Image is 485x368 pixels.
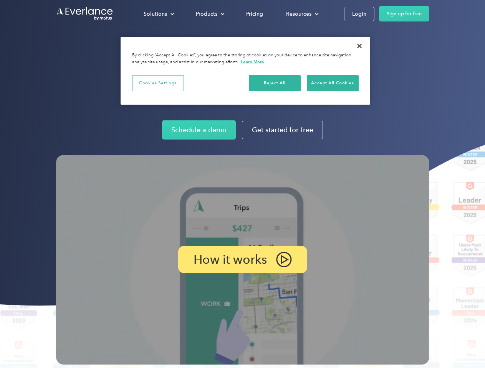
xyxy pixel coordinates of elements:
div: Products [196,9,217,19]
a: Get started for free [242,121,323,139]
button: Cookies Settings [132,75,184,91]
a: Login [344,7,374,21]
p: How it works [194,255,267,264]
div: Privacy [121,37,370,105]
a: Sign up for free [379,6,429,21]
div: Resources [286,9,311,19]
input: Submit [56,46,95,62]
button: Reject All [249,75,301,91]
a: Go to homepage [56,7,114,21]
a: Schedule a demo [162,120,236,140]
div: Pricing [246,9,263,19]
div: Resources [278,7,325,21]
div: Solutions [144,9,167,19]
a: More information about your privacy, opens in a new tab [241,59,264,64]
div: Solutions [136,7,180,21]
div: Products [188,7,231,21]
button: Close [351,38,368,54]
a: Pricing [238,7,271,21]
button: Accept All Cookies [307,75,359,91]
div: Cookie banner [121,37,370,105]
div: By clicking “Accept All Cookies”, you agree to the storing of cookies on your device to enhance s... [132,52,359,66]
div: Login [352,9,366,19]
